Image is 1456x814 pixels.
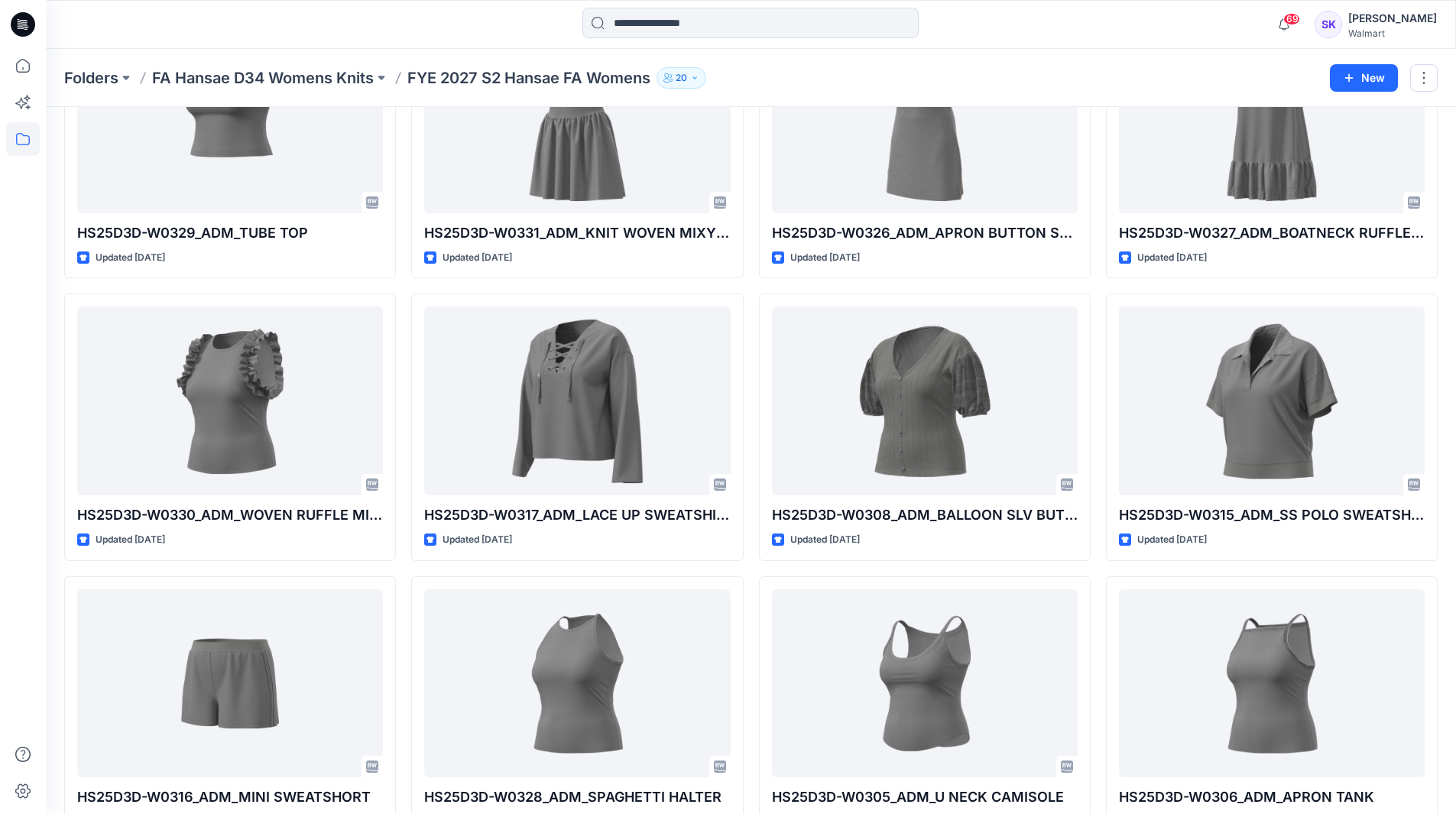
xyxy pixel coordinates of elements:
p: Updated [DATE] [443,532,512,548]
a: HS25D3D-W0315_ADM_SS POLO SWEATSHIRT [1119,306,1425,495]
p: Updated [DATE] [1137,532,1207,548]
p: HS25D3D-W0329_ADM_TUBE TOP [77,222,383,244]
a: HS25D3D-W0316_ADM_MINI SWEATSHORT [77,589,383,778]
a: HS25D3D-W0330_ADM_WOVEN RUFFLE MIXY TANK [77,306,383,495]
a: HS25D3D-W0317_ADM_LACE UP SWEATSHIRT [424,306,730,495]
p: HS25D3D-W0330_ADM_WOVEN RUFFLE MIXY TANK [77,504,383,526]
p: HS25D3D-W0327_ADM_BOATNECK RUFFLE MIXY MINI DRESS [1119,222,1425,244]
button: 20 [657,67,706,89]
p: Updated [DATE] [96,250,165,266]
p: HS25D3D-W0306_ADM_APRON TANK [1119,786,1425,808]
p: Updated [DATE] [443,250,512,266]
button: New [1330,64,1398,92]
p: HS25D3D-W0326_ADM_APRON BUTTON SHIFT DRES [772,222,1078,244]
p: Updated [DATE] [790,250,860,266]
div: [PERSON_NAME] [1348,9,1437,28]
div: Walmart [1348,28,1437,39]
a: HS25D3D-W0326_ADM_APRON BUTTON SHIFT DRES [772,24,1078,213]
a: HS25D3D-W0328_ADM_SPAGHETTI HALTER [424,589,730,778]
p: HS25D3D-W0316_ADM_MINI SWEATSHORT [77,786,383,808]
p: 20 [676,70,687,86]
p: HS25D3D-W0331_ADM_KNIT WOVEN MIXY DRESS [424,222,730,244]
a: HS25D3D-W0308_ADM_BALLOON SLV BUTTON FRONT TOP [772,306,1078,495]
p: HS25D3D-W0305_ADM_U NECK CAMISOLE [772,786,1078,808]
p: Updated [DATE] [96,532,165,548]
span: 69 [1283,13,1300,25]
a: FA Hansae D34 Womens Knits [152,67,374,89]
a: HS25D3D-W0331_ADM_KNIT WOVEN MIXY DRESS [424,24,730,213]
a: HS25D3D-W0305_ADM_U NECK CAMISOLE [772,589,1078,778]
a: HS25D3D-W0329_ADM_TUBE TOP [77,24,383,213]
p: HS25D3D-W0308_ADM_BALLOON SLV BUTTON FRONT TOP [772,504,1078,526]
p: HS25D3D-W0317_ADM_LACE UP SWEATSHIRT [424,504,730,526]
p: Updated [DATE] [1137,250,1207,266]
p: HS25D3D-W0315_ADM_SS POLO SWEATSHIRT [1119,504,1425,526]
p: FYE 2027 S2 Hansae FA Womens [407,67,650,89]
p: HS25D3D-W0328_ADM_SPAGHETTI HALTER [424,786,730,808]
a: Folders [64,67,118,89]
p: Updated [DATE] [790,532,860,548]
a: HS25D3D-W0327_ADM_BOATNECK RUFFLE MIXY MINI DRESS [1119,24,1425,213]
a: HS25D3D-W0306_ADM_APRON TANK [1119,589,1425,778]
div: SK [1315,11,1342,38]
